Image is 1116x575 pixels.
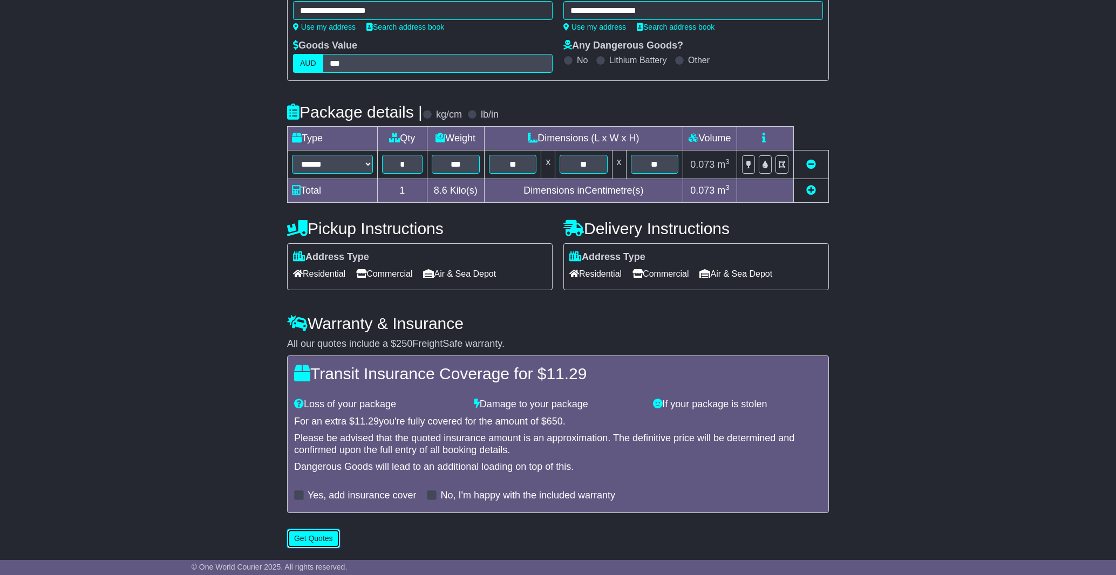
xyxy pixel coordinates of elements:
span: © One World Courier 2025. All rights reserved. [192,563,348,571]
td: x [612,150,626,179]
label: Address Type [569,251,645,263]
h4: Transit Insurance Coverage for $ [294,365,822,382]
sup: 3 [725,183,730,191]
td: Dimensions in Centimetre(s) [484,179,683,202]
div: If your package is stolen [648,399,827,410]
td: Type [288,127,378,150]
span: Commercial [356,265,412,282]
h4: Package details | [287,103,423,121]
label: kg/cm [436,109,462,121]
a: Remove this item [806,159,816,170]
h4: Warranty & Insurance [287,314,829,332]
td: Qty [378,127,427,150]
span: Commercial [632,265,689,282]
div: Loss of your package [289,399,468,410]
span: Residential [293,265,345,282]
div: Dangerous Goods will lead to an additional loading on top of this. [294,461,822,473]
label: Goods Value [293,40,357,52]
span: Air & Sea Depot [424,265,496,282]
td: 1 [378,179,427,202]
label: AUD [293,54,323,73]
label: Other [688,55,710,65]
span: 11.29 [355,416,379,427]
h4: Delivery Instructions [563,220,829,237]
a: Search address book [637,23,714,31]
td: x [541,150,555,179]
td: Dimensions (L x W x H) [484,127,683,150]
span: 650 [547,416,563,427]
td: Weight [427,127,484,150]
label: No, I'm happy with the included warranty [440,490,615,502]
a: Search address book [366,23,444,31]
td: Kilo(s) [427,179,484,202]
td: Total [288,179,378,202]
label: Lithium Battery [609,55,667,65]
span: Residential [569,265,622,282]
span: 11.29 [546,365,587,382]
span: Air & Sea Depot [700,265,773,282]
td: Volume [683,127,737,150]
span: 250 [396,338,412,349]
div: All our quotes include a $ FreightSafe warranty. [287,338,829,350]
label: No [577,55,588,65]
h4: Pickup Instructions [287,220,553,237]
sup: 3 [725,158,730,166]
div: Damage to your package [468,399,648,410]
span: 8.6 [434,185,447,196]
div: Please be advised that the quoted insurance amount is an approximation. The definitive price will... [294,433,822,456]
label: Any Dangerous Goods? [563,40,683,52]
span: 0.073 [690,185,714,196]
label: Address Type [293,251,369,263]
label: Yes, add insurance cover [308,490,416,502]
div: For an extra $ you're fully covered for the amount of $ . [294,416,822,428]
a: Use my address [293,23,356,31]
a: Use my address [563,23,626,31]
span: m [717,185,730,196]
span: m [717,159,730,170]
label: lb/in [481,109,499,121]
button: Get Quotes [287,529,340,548]
span: 0.073 [690,159,714,170]
a: Add new item [806,185,816,196]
